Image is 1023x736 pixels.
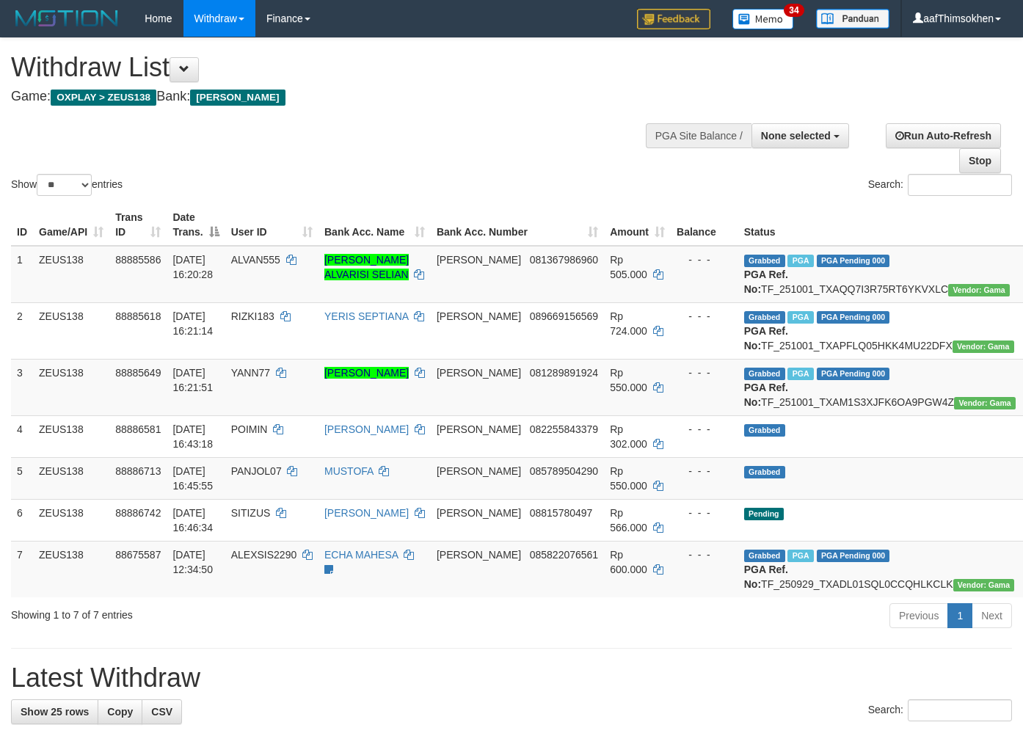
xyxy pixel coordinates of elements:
[738,541,1022,597] td: TF_250929_TXADL01SQL0CCQHLKCLK
[11,90,667,104] h4: Game: Bank:
[33,541,109,597] td: ZEUS138
[816,9,889,29] img: panduan.png
[530,254,598,266] span: Copy 081367986960 to clipboard
[959,148,1001,173] a: Stop
[817,255,890,267] span: PGA Pending
[677,547,732,562] div: - - -
[11,663,1012,693] h1: Latest Withdraw
[11,246,33,303] td: 1
[787,368,813,380] span: Marked by aafanarl
[671,204,738,246] th: Balance
[324,465,374,477] a: MUSTOFA
[11,602,415,622] div: Showing 1 to 7 of 7 entries
[437,254,521,266] span: [PERSON_NAME]
[231,423,268,435] span: POIMIN
[11,359,33,415] td: 3
[744,382,788,408] b: PGA Ref. No:
[107,706,133,718] span: Copy
[324,310,408,322] a: YERIS SEPTIANA
[115,367,161,379] span: 88885649
[817,311,890,324] span: PGA Pending
[33,457,109,499] td: ZEUS138
[115,423,161,435] span: 88886581
[11,302,33,359] td: 2
[231,367,270,379] span: YANN77
[817,550,890,562] span: PGA Pending
[437,507,521,519] span: [PERSON_NAME]
[677,252,732,267] div: - - -
[744,466,785,478] span: Grabbed
[172,367,213,393] span: [DATE] 16:21:51
[908,174,1012,196] input: Search:
[172,310,213,337] span: [DATE] 16:21:14
[610,423,647,450] span: Rp 302.000
[172,465,213,492] span: [DATE] 16:45:55
[115,310,161,322] span: 88885618
[11,699,98,724] a: Show 25 rows
[610,465,647,492] span: Rp 550.000
[115,507,161,519] span: 88886742
[610,310,647,337] span: Rp 724.000
[610,549,647,575] span: Rp 600.000
[318,204,431,246] th: Bank Acc. Name: activate to sort column ascending
[954,397,1016,409] span: Vendor URL: https://trx31.1velocity.biz
[744,424,785,437] span: Grabbed
[21,706,89,718] span: Show 25 rows
[115,254,161,266] span: 88885586
[744,325,788,351] b: PGA Ref. No:
[610,367,647,393] span: Rp 550.000
[787,550,813,562] span: Marked by aafpengsreynich
[738,302,1022,359] td: TF_251001_TXAPFLQ05HKK4MU22DFX
[33,246,109,303] td: ZEUS138
[151,706,172,718] span: CSV
[437,465,521,477] span: [PERSON_NAME]
[610,254,647,280] span: Rp 505.000
[11,415,33,457] td: 4
[817,368,890,380] span: PGA Pending
[51,90,156,106] span: OXPLAY > ZEUS138
[11,7,123,29] img: MOTION_logo.png
[761,130,831,142] span: None selected
[33,499,109,541] td: ZEUS138
[115,549,161,561] span: 88675587
[744,368,785,380] span: Grabbed
[646,123,751,148] div: PGA Site Balance /
[324,549,398,561] a: ECHA MAHESA
[948,284,1010,296] span: Vendor URL: https://trx31.1velocity.biz
[225,204,318,246] th: User ID: activate to sort column ascending
[604,204,671,246] th: Amount: activate to sort column ascending
[324,367,409,379] a: [PERSON_NAME]
[431,204,604,246] th: Bank Acc. Number: activate to sort column ascending
[677,422,732,437] div: - - -
[11,53,667,82] h1: Withdraw List
[167,204,225,246] th: Date Trans.: activate to sort column descending
[744,550,785,562] span: Grabbed
[530,465,598,477] span: Copy 085789504290 to clipboard
[637,9,710,29] img: Feedback.jpg
[732,9,794,29] img: Button%20Memo.svg
[231,310,274,322] span: RIZKI183
[530,367,598,379] span: Copy 081289891924 to clipboard
[437,423,521,435] span: [PERSON_NAME]
[324,423,409,435] a: [PERSON_NAME]
[437,549,521,561] span: [PERSON_NAME]
[947,603,972,628] a: 1
[953,579,1015,591] span: Vendor URL: https://trx31.1velocity.biz
[886,123,1001,148] a: Run Auto-Refresh
[324,507,409,519] a: [PERSON_NAME]
[787,255,813,267] span: Marked by aafanarl
[98,699,142,724] a: Copy
[530,310,598,322] span: Copy 089669156569 to clipboard
[172,254,213,280] span: [DATE] 16:20:28
[142,699,182,724] a: CSV
[744,255,785,267] span: Grabbed
[744,564,788,590] b: PGA Ref. No:
[738,204,1022,246] th: Status
[530,549,598,561] span: Copy 085822076561 to clipboard
[437,367,521,379] span: [PERSON_NAME]
[231,549,297,561] span: ALEXSIS2290
[677,464,732,478] div: - - -
[190,90,285,106] span: [PERSON_NAME]
[11,499,33,541] td: 6
[868,174,1012,196] label: Search:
